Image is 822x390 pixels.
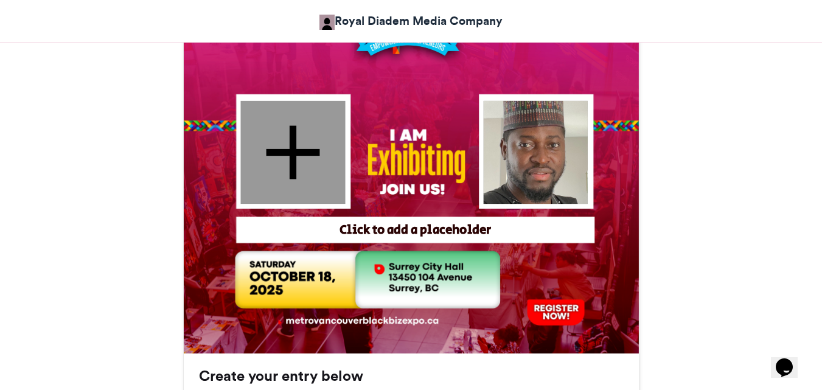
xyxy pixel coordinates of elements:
div: Click to add a placeholder [240,221,590,239]
img: Sunday Adebakin [319,15,335,30]
h3: Create your entry below [199,369,624,383]
iframe: chat widget [771,341,810,378]
a: Royal Diadem Media Company [319,12,503,30]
